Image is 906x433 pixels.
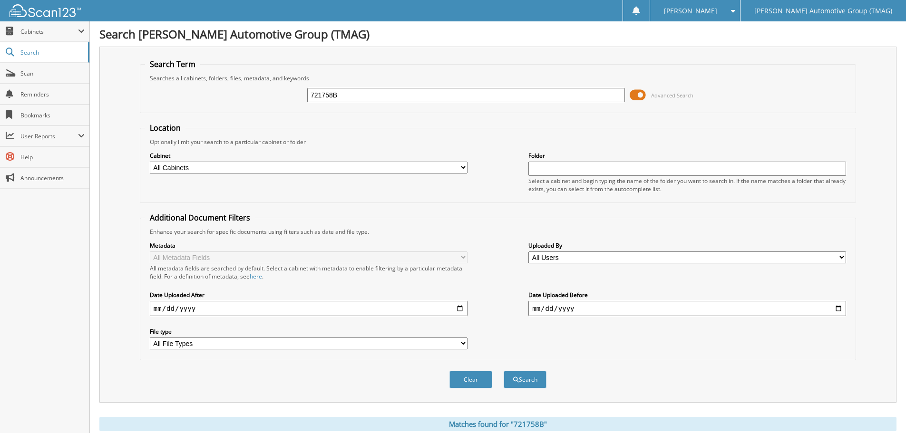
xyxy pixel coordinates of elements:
[20,69,85,77] span: Scan
[145,212,255,223] legend: Additional Document Filters
[20,111,85,119] span: Bookmarks
[528,301,846,316] input: end
[145,228,851,236] div: Enhance your search for specific documents using filters such as date and file type.
[150,291,468,299] label: Date Uploaded After
[145,138,851,146] div: Optionally limit your search to a particular cabinet or folder
[145,74,851,82] div: Searches all cabinets, folders, files, metadata, and keywords
[150,264,468,280] div: All metadata fields are searched by default. Select a cabinet with metadata to enable filtering b...
[145,59,200,69] legend: Search Term
[250,272,262,280] a: here
[20,28,78,36] span: Cabinets
[99,417,896,431] div: Matches found for "721758B"
[150,327,468,336] label: File type
[528,291,846,299] label: Date Uploaded Before
[504,371,546,388] button: Search
[528,177,846,193] div: Select a cabinet and begin typing the name of the folder you want to search in. If the name match...
[754,8,892,14] span: [PERSON_NAME] Automotive Group (TMAG)
[150,152,468,160] label: Cabinet
[150,301,468,316] input: start
[150,241,468,250] label: Metadata
[145,123,185,133] legend: Location
[99,26,896,42] h1: Search [PERSON_NAME] Automotive Group (TMAG)
[20,48,83,57] span: Search
[528,152,846,160] label: Folder
[528,241,846,250] label: Uploaded By
[20,132,78,140] span: User Reports
[449,371,492,388] button: Clear
[20,90,85,98] span: Reminders
[20,153,85,161] span: Help
[20,174,85,182] span: Announcements
[651,92,693,99] span: Advanced Search
[10,4,81,17] img: scan123-logo-white.svg
[664,8,717,14] span: [PERSON_NAME]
